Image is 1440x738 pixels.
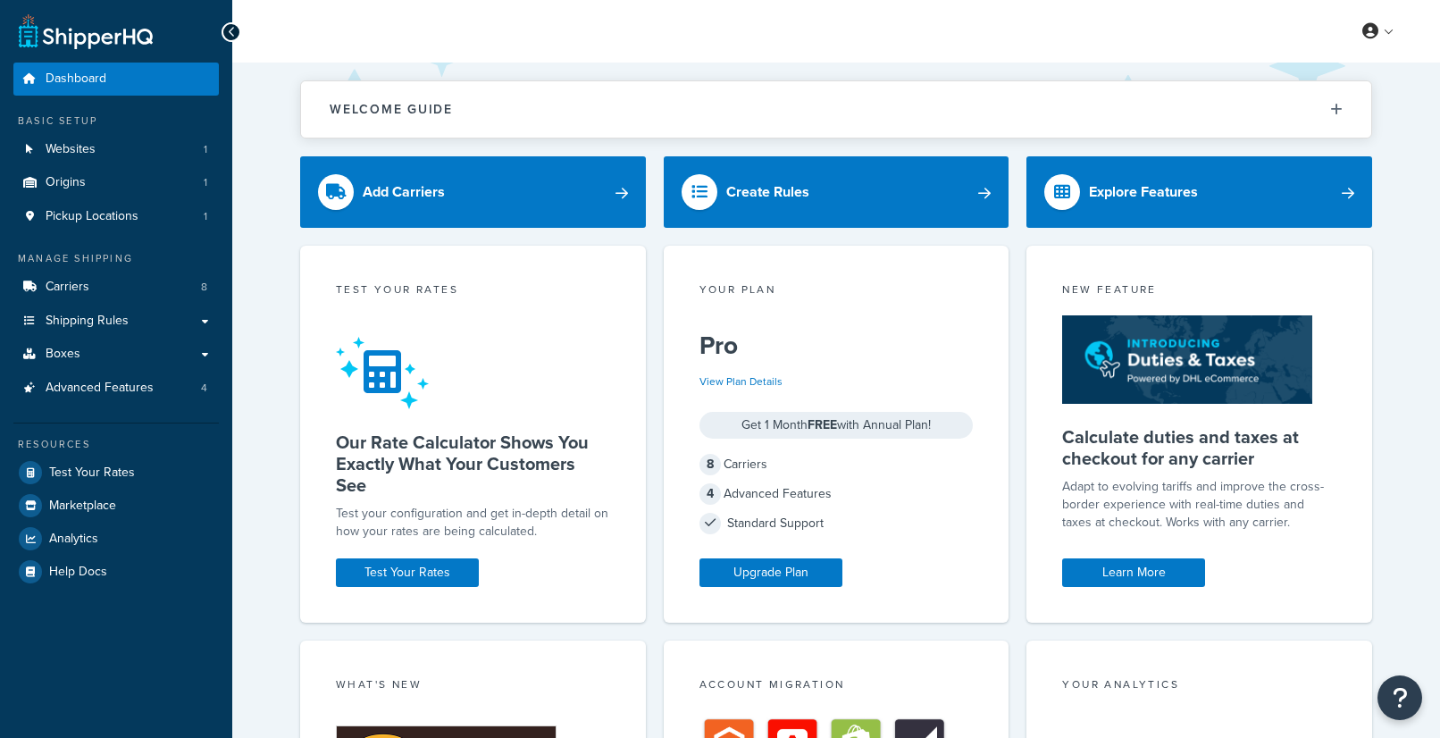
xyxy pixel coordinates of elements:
[13,372,219,405] a: Advanced Features4
[13,523,219,555] a: Analytics
[201,381,207,396] span: 4
[49,565,107,580] span: Help Docs
[1062,558,1205,587] a: Learn More
[46,280,89,295] span: Carriers
[49,532,98,547] span: Analytics
[336,558,479,587] a: Test Your Rates
[13,133,219,166] li: Websites
[46,209,138,224] span: Pickup Locations
[13,166,219,199] a: Origins1
[46,175,86,190] span: Origins
[1062,478,1336,532] p: Adapt to evolving tariffs and improve the cross-border experience with real-time duties and taxes...
[699,331,974,360] h5: Pro
[13,556,219,588] a: Help Docs
[699,281,974,302] div: Your Plan
[699,373,783,390] a: View Plan Details
[49,499,116,514] span: Marketplace
[1062,281,1336,302] div: New Feature
[300,156,646,228] a: Add Carriers
[699,412,974,439] div: Get 1 Month with Annual Plan!
[13,113,219,129] div: Basic Setup
[13,457,219,489] a: Test Your Rates
[1377,675,1422,720] button: Open Resource Center
[13,200,219,233] a: Pickup Locations1
[664,156,1009,228] a: Create Rules
[699,454,721,475] span: 8
[330,103,453,116] h2: Welcome Guide
[699,511,974,536] div: Standard Support
[336,505,610,541] div: Test your configuration and get in-depth detail on how your rates are being calculated.
[13,166,219,199] li: Origins
[13,372,219,405] li: Advanced Features
[699,482,974,507] div: Advanced Features
[363,180,445,205] div: Add Carriers
[204,142,207,157] span: 1
[204,175,207,190] span: 1
[808,415,837,434] strong: FREE
[726,180,809,205] div: Create Rules
[46,347,80,362] span: Boxes
[13,271,219,304] a: Carriers8
[13,251,219,266] div: Manage Shipping
[699,676,974,697] div: Account Migration
[13,63,219,96] a: Dashboard
[46,71,106,87] span: Dashboard
[13,133,219,166] a: Websites1
[1089,180,1198,205] div: Explore Features
[46,142,96,157] span: Websites
[201,280,207,295] span: 8
[336,281,610,302] div: Test your rates
[13,490,219,522] a: Marketplace
[301,81,1371,138] button: Welcome Guide
[46,314,129,329] span: Shipping Rules
[1062,676,1336,697] div: Your Analytics
[1062,426,1336,469] h5: Calculate duties and taxes at checkout for any carrier
[699,558,842,587] a: Upgrade Plan
[204,209,207,224] span: 1
[699,452,974,477] div: Carriers
[13,338,219,371] a: Boxes
[13,305,219,338] a: Shipping Rules
[13,200,219,233] li: Pickup Locations
[1026,156,1372,228] a: Explore Features
[49,465,135,481] span: Test Your Rates
[13,437,219,452] div: Resources
[336,432,610,496] h5: Our Rate Calculator Shows You Exactly What Your Customers See
[46,381,154,396] span: Advanced Features
[699,483,721,505] span: 4
[336,676,610,697] div: What's New
[13,271,219,304] li: Carriers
